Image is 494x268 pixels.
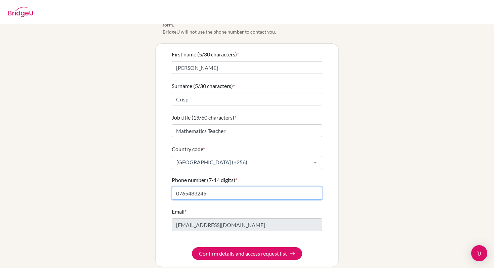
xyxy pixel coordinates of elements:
[471,245,487,261] div: Open Intercom Messenger
[172,176,237,184] label: Phone number (7-14 digits)
[290,251,295,256] img: Arrow right
[172,82,235,90] label: Surname (5/30 characters)
[172,114,236,122] label: Job title (19/60 characters)
[172,145,205,153] label: Country code
[8,7,33,17] img: BridgeU logo
[172,93,322,105] input: Enter your surname
[192,247,302,260] button: Confirm details and access request list
[172,124,322,137] input: Enter your job title
[172,61,322,74] input: Enter your first name
[172,187,322,199] input: Enter your number
[175,159,308,166] span: [GEOGRAPHIC_DATA] (+256)
[172,50,239,58] label: First name (5/30 characters)
[172,208,187,216] label: Email*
